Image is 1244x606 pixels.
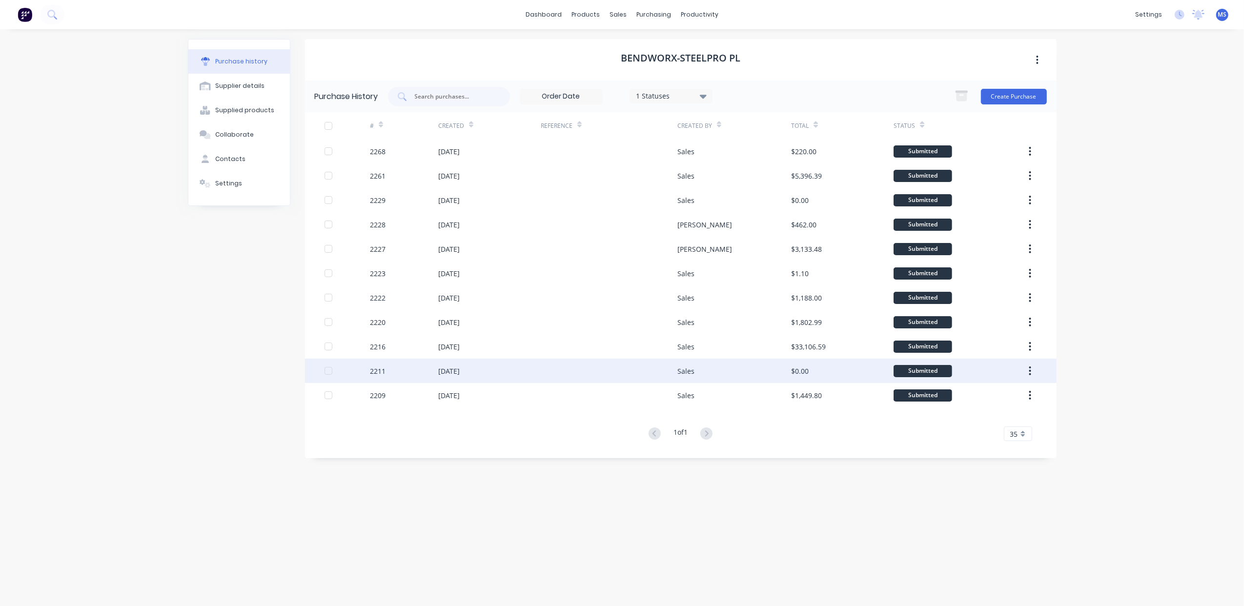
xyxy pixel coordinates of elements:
[370,293,386,303] div: 2222
[676,7,723,22] div: productivity
[894,194,952,206] div: Submitted
[438,390,460,401] div: [DATE]
[188,147,290,171] button: Contacts
[438,146,460,157] div: [DATE]
[894,219,952,231] div: Submitted
[791,342,826,352] div: $33,106.59
[541,121,572,130] div: Reference
[438,366,460,376] div: [DATE]
[621,52,740,64] h1: Bendworx-Steelpro PL
[677,146,694,157] div: Sales
[438,244,460,254] div: [DATE]
[673,427,688,441] div: 1 of 1
[791,366,809,376] div: $0.00
[791,293,822,303] div: $1,188.00
[215,81,265,90] div: Supplier details
[370,220,386,230] div: 2228
[677,244,732,254] div: [PERSON_NAME]
[791,317,822,327] div: $1,802.99
[791,171,822,181] div: $5,396.39
[215,179,242,188] div: Settings
[981,89,1047,104] button: Create Purchase
[215,155,245,163] div: Contacts
[677,366,694,376] div: Sales
[791,121,809,130] div: Total
[677,342,694,352] div: Sales
[370,121,374,130] div: #
[438,195,460,205] div: [DATE]
[894,389,952,402] div: Submitted
[791,146,816,157] div: $220.00
[567,7,605,22] div: products
[188,49,290,74] button: Purchase history
[188,98,290,122] button: Supplied products
[791,244,822,254] div: $3,133.48
[894,316,952,328] div: Submitted
[18,7,32,22] img: Factory
[636,91,706,101] div: 1 Statuses
[791,390,822,401] div: $1,449.80
[438,220,460,230] div: [DATE]
[370,390,386,401] div: 2209
[370,171,386,181] div: 2261
[632,7,676,22] div: purchasing
[438,293,460,303] div: [DATE]
[438,268,460,279] div: [DATE]
[677,195,694,205] div: Sales
[1010,429,1018,439] span: 35
[894,341,952,353] div: Submitted
[520,89,602,104] input: Order Date
[188,74,290,98] button: Supplier details
[677,121,712,130] div: Created By
[438,171,460,181] div: [DATE]
[521,7,567,22] a: dashboard
[677,268,694,279] div: Sales
[370,317,386,327] div: 2220
[370,342,386,352] div: 2216
[894,145,952,158] div: Submitted
[894,365,952,377] div: Submitted
[438,121,464,130] div: Created
[438,342,460,352] div: [DATE]
[677,317,694,327] div: Sales
[414,92,495,101] input: Search purchases...
[188,171,290,196] button: Settings
[791,195,809,205] div: $0.00
[315,91,378,102] div: Purchase History
[677,171,694,181] div: Sales
[791,220,816,230] div: $462.00
[677,293,694,303] div: Sales
[894,292,952,304] div: Submitted
[894,243,952,255] div: Submitted
[677,220,732,230] div: [PERSON_NAME]
[370,366,386,376] div: 2211
[370,146,386,157] div: 2268
[677,390,694,401] div: Sales
[894,170,952,182] div: Submitted
[894,121,915,130] div: Status
[370,195,386,205] div: 2229
[215,130,254,139] div: Collaborate
[215,57,267,66] div: Purchase history
[605,7,632,22] div: sales
[791,268,809,279] div: $1.10
[370,244,386,254] div: 2227
[1130,7,1167,22] div: settings
[188,122,290,147] button: Collaborate
[1218,10,1227,19] span: MS
[215,106,274,115] div: Supplied products
[894,267,952,280] div: Submitted
[370,268,386,279] div: 2223
[438,317,460,327] div: [DATE]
